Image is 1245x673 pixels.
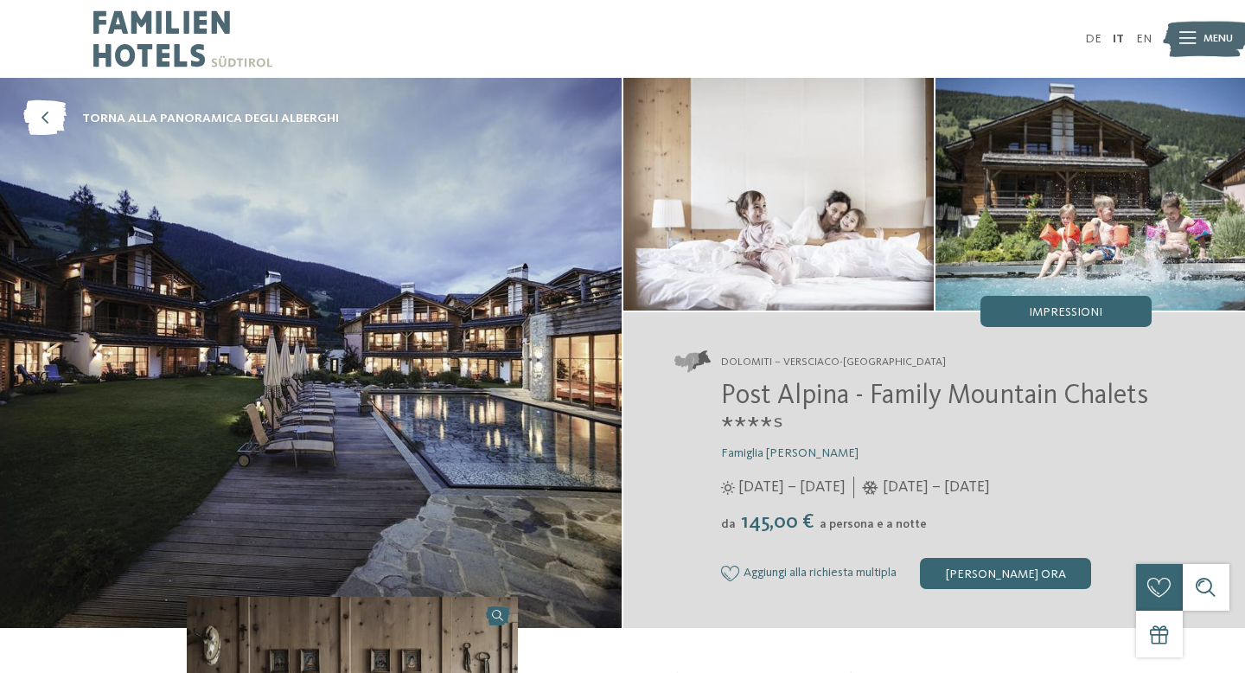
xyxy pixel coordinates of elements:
[1113,33,1124,45] a: IT
[23,101,339,137] a: torna alla panoramica degli alberghi
[738,477,846,498] span: [DATE] – [DATE]
[883,477,990,498] span: [DATE] – [DATE]
[737,512,818,533] span: 145,00 €
[1029,306,1102,318] span: Impressioni
[721,481,735,495] i: Orari d'apertura estate
[721,382,1148,443] span: Post Alpina - Family Mountain Chalets ****ˢ
[862,481,878,495] i: Orari d'apertura inverno
[1203,31,1233,47] span: Menu
[623,78,934,311] img: Il family hotel a San Candido dal fascino alpino
[721,447,859,459] span: Famiglia [PERSON_NAME]
[1136,33,1152,45] a: EN
[820,518,927,530] span: a persona e a notte
[920,558,1091,589] div: [PERSON_NAME] ora
[721,355,946,370] span: Dolomiti – Versciaco-[GEOGRAPHIC_DATA]
[744,567,897,580] span: Aggiungi alla richiesta multipla
[82,110,339,127] span: torna alla panoramica degli alberghi
[721,518,736,530] span: da
[1085,33,1101,45] a: DE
